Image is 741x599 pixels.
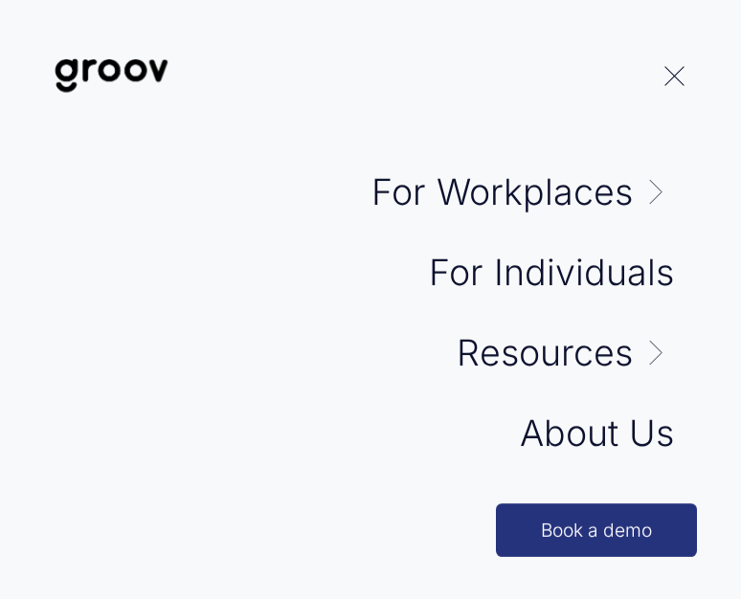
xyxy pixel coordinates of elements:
a: For Individuals [429,255,674,291]
a: About Us [520,415,674,452]
a: Book a demo [496,503,697,557]
img: Groov | Unlock Human Potential at Work and in Life [44,44,179,107]
a: Resources [457,335,674,371]
a: For Workplaces [371,174,674,211]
